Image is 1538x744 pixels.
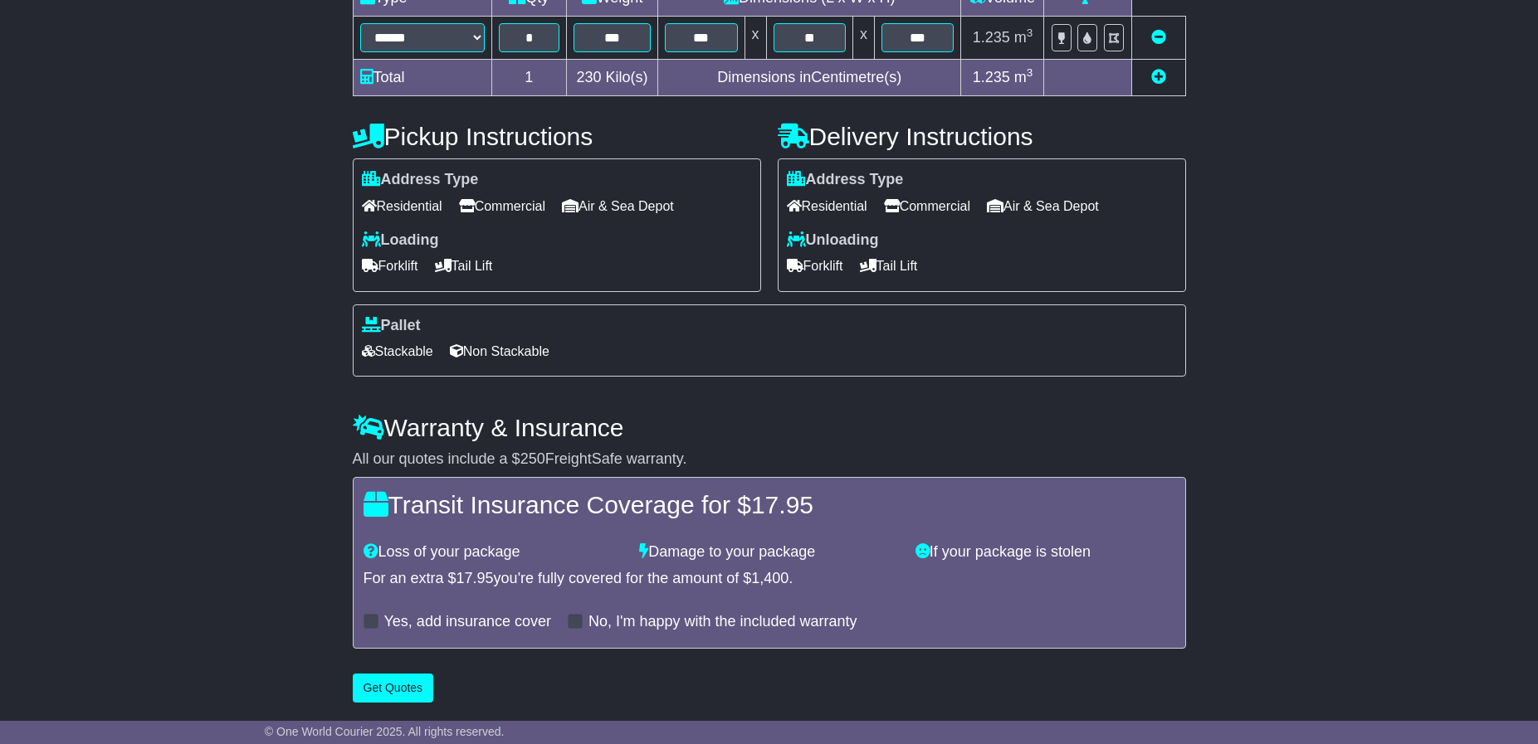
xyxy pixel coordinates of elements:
td: 1 [491,60,567,96]
label: Unloading [787,231,879,250]
label: Address Type [787,171,904,189]
span: m [1014,29,1033,46]
span: 250 [520,450,545,467]
div: Loss of your package [355,543,632,562]
td: Kilo(s) [567,60,658,96]
td: x [852,17,874,60]
span: 17.95 [457,570,494,586]
td: x [745,17,766,60]
div: Damage to your package [631,543,907,562]
span: Forklift [362,253,418,279]
label: Loading [362,231,439,250]
span: m [1014,69,1033,85]
sup: 3 [1027,66,1033,79]
span: 1.235 [973,29,1010,46]
label: Address Type [362,171,479,189]
span: Forklift [787,253,843,279]
span: © One World Courier 2025. All rights reserved. [265,725,505,738]
h4: Pickup Instructions [353,123,761,150]
label: Yes, add insurance cover [384,613,551,631]
span: Tail Lift [435,253,493,279]
span: 230 [577,69,602,85]
sup: 3 [1027,27,1033,39]
span: 1.235 [973,69,1010,85]
button: Get Quotes [353,673,434,703]
div: For an extra $ you're fully covered for the amount of $ . [364,570,1175,588]
span: Residential [362,193,442,219]
span: 1,400 [751,570,789,586]
span: Commercial [459,193,545,219]
span: Stackable [362,338,433,364]
span: Air & Sea Depot [562,193,674,219]
div: All our quotes include a $ FreightSafe warranty. [353,450,1186,469]
div: If your package is stolen [907,543,1184,562]
td: Total [353,60,491,96]
h4: Delivery Instructions [778,123,1186,150]
span: Air & Sea Depot [987,193,1099,219]
label: Pallet [362,317,421,335]
span: 17.95 [751,491,813,518]
h4: Transit Insurance Coverage for $ [364,491,1175,518]
span: Residential [787,193,867,219]
label: No, I'm happy with the included warranty [588,613,857,631]
span: Commercial [884,193,970,219]
a: Add new item [1151,69,1166,85]
span: Tail Lift [860,253,918,279]
h4: Warranty & Insurance [353,414,1186,441]
a: Remove this item [1151,29,1166,46]
span: Non Stackable [450,338,549,364]
td: Dimensions in Centimetre(s) [658,60,961,96]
